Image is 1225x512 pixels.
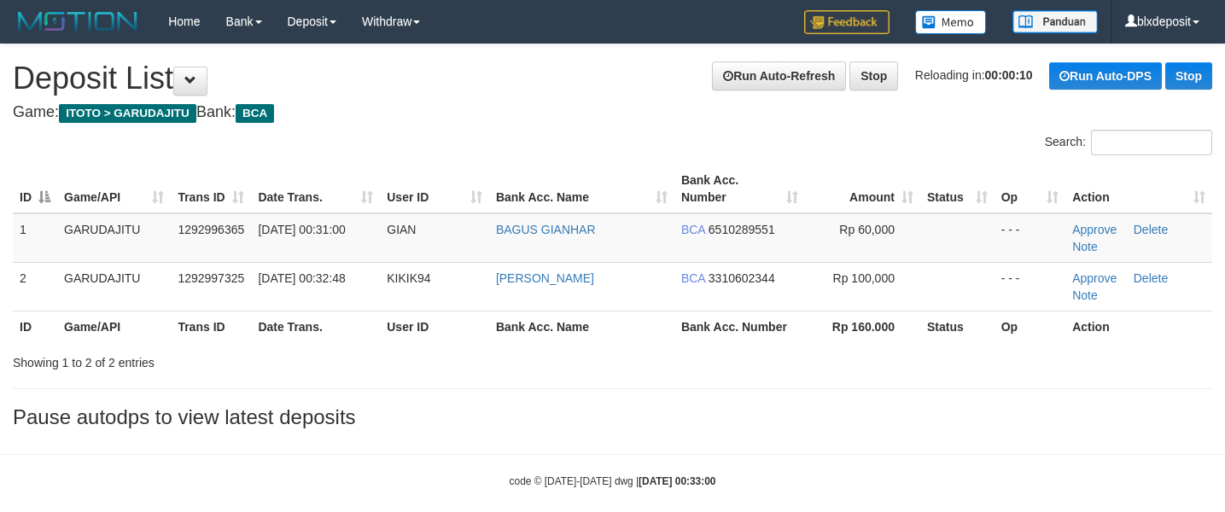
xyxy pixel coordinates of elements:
span: [DATE] 00:31:00 [258,223,345,236]
th: ID: activate to sort column descending [13,165,57,213]
td: GARUDAJITU [57,262,171,311]
input: Search: [1091,130,1212,155]
span: BCA [681,271,705,285]
span: 1292997325 [178,271,244,285]
a: Note [1072,288,1098,302]
td: GARUDAJITU [57,213,171,263]
span: 1292996365 [178,223,244,236]
span: BCA [236,104,274,123]
span: GIAN [387,223,416,236]
a: Delete [1134,271,1168,285]
th: Trans ID: activate to sort column ascending [171,165,251,213]
th: Bank Acc. Name [489,311,674,342]
strong: [DATE] 00:33:00 [639,475,715,487]
a: Stop [1165,62,1212,90]
th: Op: activate to sort column ascending [995,165,1066,213]
th: Amount: activate to sort column ascending [805,165,920,213]
th: Action: activate to sort column ascending [1065,165,1212,213]
img: Feedback.jpg [804,10,890,34]
a: Note [1072,240,1098,253]
span: [DATE] 00:32:48 [258,271,345,285]
span: Rp 60,000 [839,223,895,236]
a: [PERSON_NAME] [496,271,594,285]
th: Date Trans.: activate to sort column ascending [251,165,380,213]
div: Showing 1 to 2 of 2 entries [13,347,498,371]
th: Game/API: activate to sort column ascending [57,165,171,213]
a: Stop [849,61,898,90]
img: Button%20Memo.svg [915,10,987,34]
img: MOTION_logo.png [13,9,143,34]
th: Bank Acc. Number: activate to sort column ascending [674,165,805,213]
th: Bank Acc. Name: activate to sort column ascending [489,165,674,213]
small: code © [DATE]-[DATE] dwg | [510,475,716,487]
h4: Game: Bank: [13,104,1212,121]
span: ITOTO > GARUDAJITU [59,104,196,123]
th: Date Trans. [251,311,380,342]
th: User ID: activate to sort column ascending [380,165,489,213]
td: - - - [995,213,1066,263]
td: - - - [995,262,1066,311]
span: Reloading in: [915,68,1033,82]
th: Game/API [57,311,171,342]
span: Copy 3310602344 to clipboard [709,271,775,285]
a: Approve [1072,223,1117,236]
th: Rp 160.000 [805,311,920,342]
span: BCA [681,223,705,236]
a: Run Auto-DPS [1049,62,1162,90]
h3: Pause autodps to view latest deposits [13,406,1212,428]
h1: Deposit List [13,61,1212,96]
td: 2 [13,262,57,311]
th: Status: activate to sort column ascending [920,165,995,213]
span: KIKIK94 [387,271,430,285]
span: Rp 100,000 [833,271,895,285]
th: Action [1065,311,1212,342]
a: Run Auto-Refresh [712,61,846,90]
th: Trans ID [171,311,251,342]
span: Copy 6510289551 to clipboard [709,223,775,236]
td: 1 [13,213,57,263]
a: BAGUS GIANHAR [496,223,596,236]
th: ID [13,311,57,342]
img: panduan.png [1012,10,1098,33]
th: User ID [380,311,489,342]
a: Delete [1134,223,1168,236]
th: Status [920,311,995,342]
th: Bank Acc. Number [674,311,805,342]
label: Search: [1045,130,1212,155]
a: Approve [1072,271,1117,285]
strong: 00:00:10 [985,68,1033,82]
th: Op [995,311,1066,342]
